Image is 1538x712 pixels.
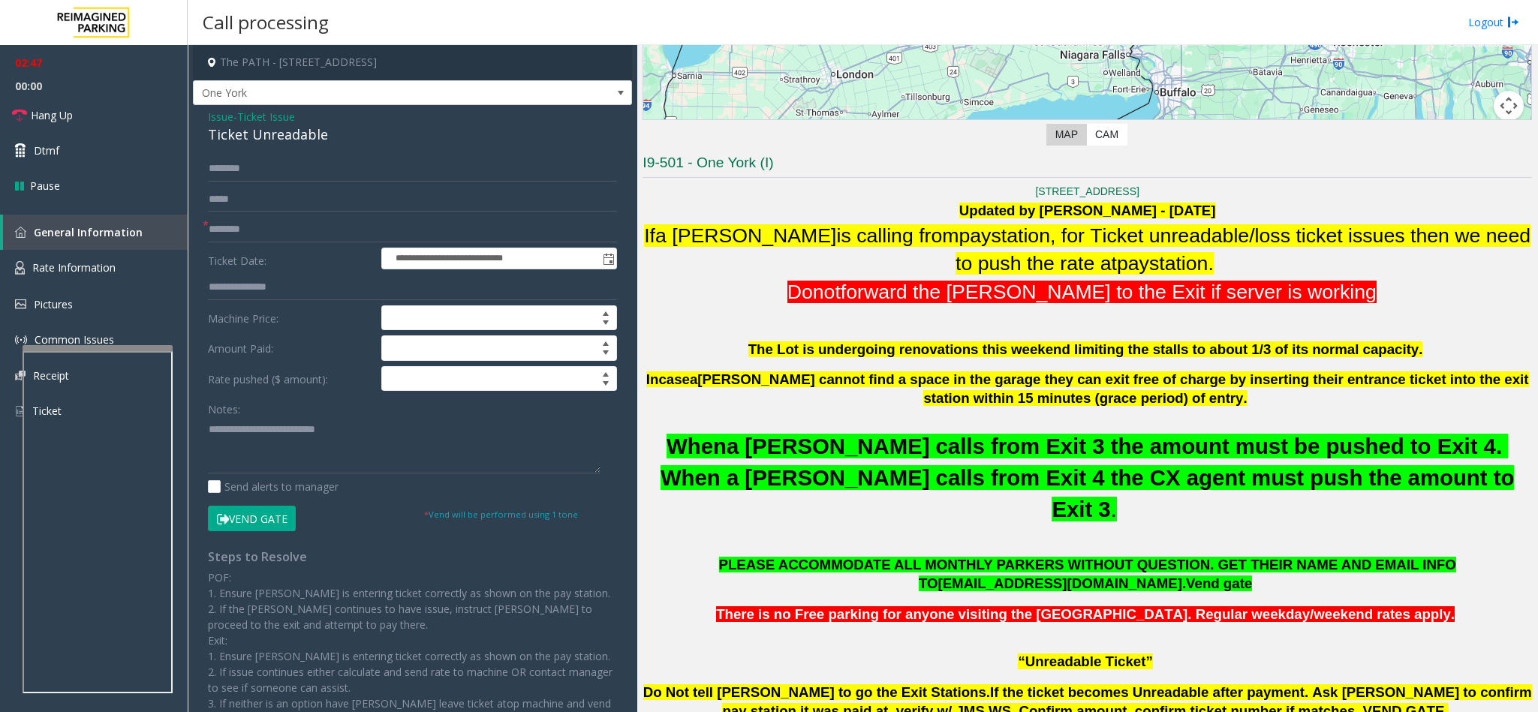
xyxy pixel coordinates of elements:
span: Ticket Issue [237,109,295,125]
span: The Lot is undergoing renovations this weekend limiting the stalls to about 1/3 of its normal cap... [748,341,1423,357]
span: If [644,224,655,247]
b: Updated by [PERSON_NAME] - [DATE] [959,203,1216,218]
span: ot [824,281,841,303]
img: logout [1507,14,1519,30]
span: [PERSON_NAME] cannot find a space in the garage they can exit free of charge by inserting their e... [697,371,1528,406]
label: Machine Price: [204,305,378,331]
img: Google [647,119,697,139]
small: Vend will be performed using 1 tone [424,509,578,520]
span: Common Issues [35,332,114,347]
a: Open this area in Google Maps (opens a new window) [647,119,697,139]
span: station, for Ticket unreadable/loss ticket issues then we need to push the rate at [956,224,1530,275]
h3: I9-501 - One York (I) [643,153,1532,178]
span: a [PERSON_NAME] [655,224,836,247]
img: 'icon' [15,227,26,238]
span: a [PERSON_NAME] calls from Exit 3 the amount must be pushed to Exit 4. When a [PERSON_NAME] calls... [661,434,1514,521]
span: Toggle popup [600,248,616,269]
span: Vend gate [1186,575,1252,591]
span: the [PERSON_NAME] to the Exit if server is working [913,281,1377,303]
span: Rate Information [32,260,116,275]
span: Hang Up [31,107,73,123]
span: Increase value [595,367,616,379]
a: [STREET_ADDRESS] [1035,185,1139,197]
span: Do [787,281,813,303]
span: PLEASE ACCOMMODATE ALL MONTHLY PARKERS WITHOUT QUESTION. GET THEIR NAME AND EMAIL INFO TO [719,557,1456,591]
span: There is no Free parking for anyone visiting the [GEOGRAPHIC_DATA]. Regular weekday/weekend rates... [716,606,1455,622]
span: When [667,434,727,458]
img: 'icon' [15,371,26,380]
label: Ticket Date: [204,248,378,270]
span: n [813,281,824,303]
span: . [1111,497,1117,521]
label: Amount Paid: [204,335,378,361]
span: In [646,371,659,387]
button: Map camera controls [1494,91,1524,121]
img: 'icon' [15,334,27,346]
span: . [1208,252,1213,275]
span: General Information [34,225,143,239]
span: Decrease value [595,318,616,330]
label: CAM [1086,124,1127,146]
label: Map [1046,124,1087,146]
h4: Steps to Resolve [208,550,617,564]
a: Logout [1468,14,1519,30]
span: a [690,371,697,387]
span: - [233,110,295,124]
span: Dtmf [34,143,59,158]
a: General Information [3,215,188,250]
span: is calling from [837,224,959,247]
span: Pictures [34,297,73,311]
span: Pause [30,178,60,194]
span: Increase value [595,306,616,318]
span: [EMAIL_ADDRESS][DOMAIN_NAME]. [938,575,1186,591]
button: Vend Gate [208,506,296,531]
h3: Call processing [195,4,336,41]
span: Increase value [595,336,616,348]
span: One York [194,81,544,105]
span: Decrease value [595,348,616,360]
span: case [658,371,690,387]
span: pay [1117,252,1149,275]
span: Decrease value [595,379,616,391]
img: 'icon' [15,261,25,275]
label: Send alerts to manager [208,479,339,494]
div: Ticket Unreadable [208,125,617,145]
h4: The PATH - [STREET_ADDRESS] [193,45,632,80]
img: 'icon' [15,404,25,418]
img: 'icon' [15,299,26,309]
span: forward [841,281,907,303]
span: pay [959,224,991,247]
span: station [1149,252,1208,275]
span: Issue [208,109,233,125]
label: Notes: [208,396,240,417]
span: “Unreadable Ticket” [1018,653,1152,669]
span: Do Not tell [PERSON_NAME] to go the Exit Stations. [643,684,990,700]
label: Rate pushed ($ amount): [204,366,378,392]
